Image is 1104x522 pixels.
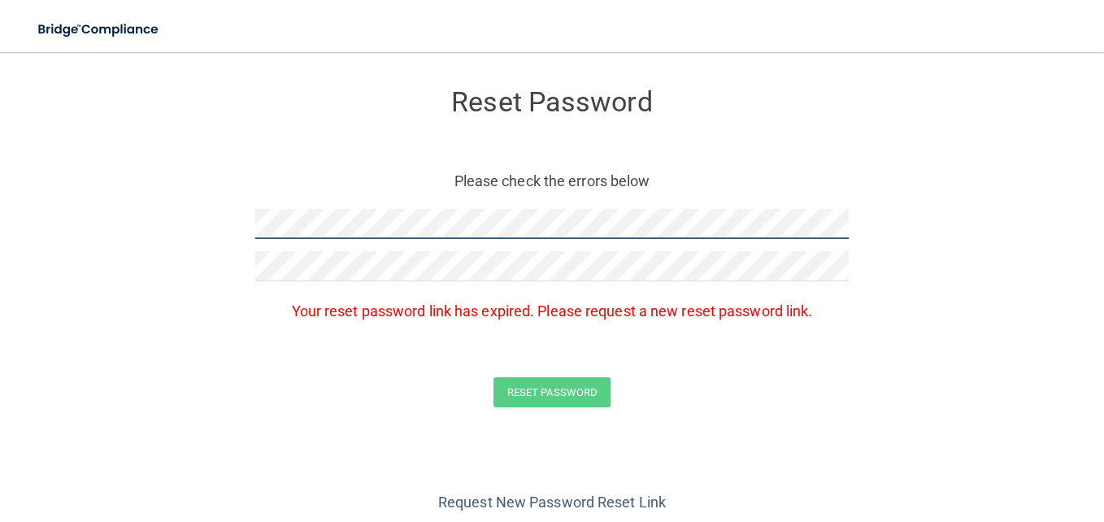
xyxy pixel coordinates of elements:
p: Please check the errors below [267,167,837,194]
p: Your reset password link has expired. Please request a new reset password link. [255,298,849,324]
h3: Reset Password [255,87,849,117]
a: Request New Password Reset Link [438,494,666,511]
img: bridge_compliance_login_screen.278c3ca4.svg [24,13,174,46]
button: Reset Password [493,377,611,407]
